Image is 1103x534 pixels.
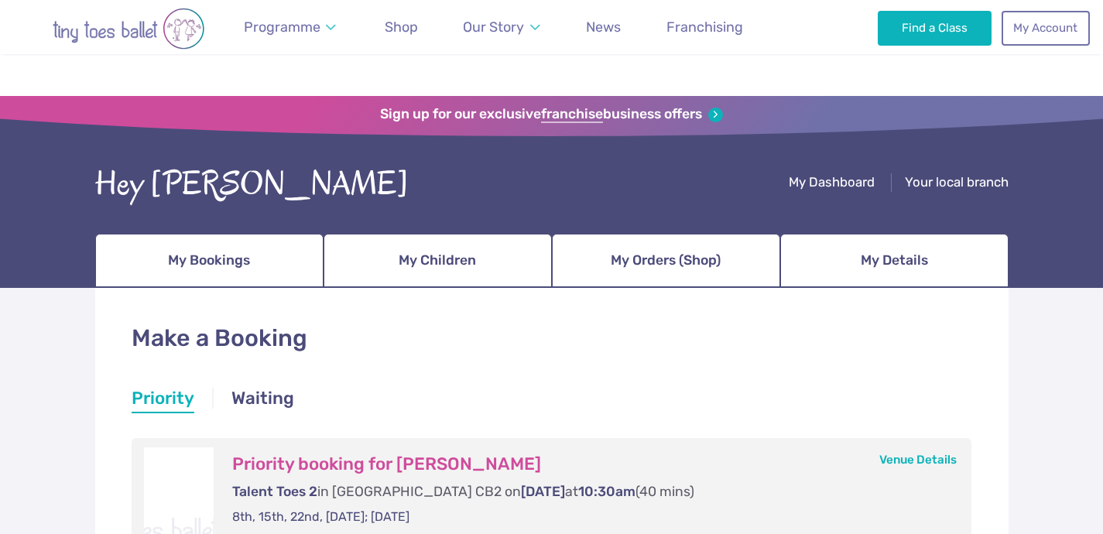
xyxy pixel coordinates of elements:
span: My Bookings [168,247,250,274]
span: Franchising [666,19,743,35]
span: Our Story [463,19,524,35]
span: Talent Toes 2 [232,484,317,499]
div: Hey [PERSON_NAME] [95,160,409,208]
span: Shop [385,19,418,35]
span: My Details [861,247,928,274]
span: Programme [244,19,320,35]
span: My Orders (Shop) [611,247,721,274]
span: [DATE] [521,484,565,499]
a: Waiting [231,386,294,414]
a: My Dashboard [789,174,875,193]
span: My Children [399,247,476,274]
strong: franchise [541,106,603,123]
p: in [GEOGRAPHIC_DATA] CB2 on at (40 mins) [232,482,941,501]
span: 10:30am [578,484,635,499]
a: Shop [378,10,425,45]
a: My Details [780,234,1009,288]
a: My Account [1002,11,1090,45]
img: tiny toes ballet [20,8,237,50]
a: Find a Class [878,11,992,45]
span: My Dashboard [789,174,875,190]
a: My Children [324,234,552,288]
a: Venue Details [879,453,957,467]
a: Your local branch [905,174,1009,193]
p: 8th, 15th, 22nd, [DATE]; [DATE] [232,508,941,525]
a: My Bookings [95,234,324,288]
span: Your local branch [905,174,1009,190]
a: Our Story [456,10,547,45]
a: Franchising [659,10,750,45]
a: News [579,10,628,45]
h1: Make a Booking [132,322,972,355]
h3: Priority booking for [PERSON_NAME] [232,454,941,475]
a: Sign up for our exclusivefranchisebusiness offers [380,106,723,123]
a: My Orders (Shop) [552,234,780,288]
span: News [586,19,621,35]
a: Programme [237,10,344,45]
